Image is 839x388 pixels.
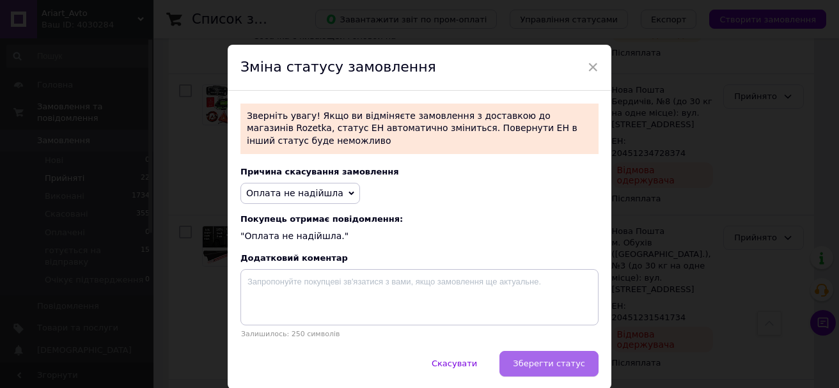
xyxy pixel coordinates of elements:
[240,214,599,224] span: Покупець отримає повідомлення:
[499,351,599,376] button: Зберегти статус
[240,214,599,243] div: "Оплата не надійшла."
[418,351,490,376] button: Скасувати
[240,330,599,338] p: Залишилось: 250 символів
[228,45,611,91] div: Зміна статусу замовлення
[513,359,585,368] span: Зберегти статус
[240,253,599,263] div: Додатковий коментар
[240,167,599,176] div: Причина скасування замовлення
[240,104,599,154] p: Зверніть увагу! Якщо ви відміняєте замовлення з доставкою до магазинів Rozetka, статус ЕН автомат...
[432,359,477,368] span: Скасувати
[587,56,599,78] span: ×
[246,188,343,198] span: Оплата не надійшла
